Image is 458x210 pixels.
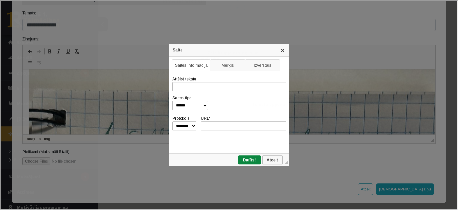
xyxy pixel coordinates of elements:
[238,157,259,162] span: Darīts!
[171,59,210,70] a: Saites informācija
[172,115,189,120] label: Protokols
[168,43,289,56] div: Saite
[171,73,285,151] div: Saites informācija
[172,76,196,81] label: Attēlot tekstu
[262,157,281,162] span: Atcelt
[200,115,210,120] label: URL
[244,59,279,70] a: Izvērstais
[279,47,285,52] a: Aizvērt
[172,95,191,99] label: Saites tips
[262,155,282,164] a: Atcelt
[238,155,260,164] a: Darīts!
[209,59,245,70] a: Mērķis
[284,160,287,164] div: Mērogot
